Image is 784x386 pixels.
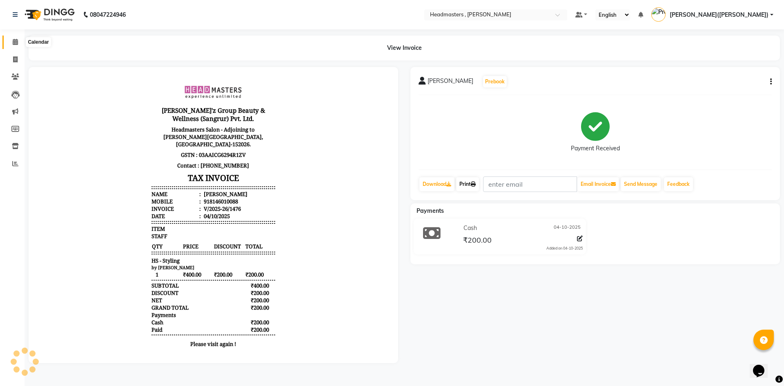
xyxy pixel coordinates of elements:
div: Payment Received [571,144,620,153]
div: Paid [115,251,126,258]
input: enter email [483,176,577,192]
p: Headmasters Salon - Adjoining to [PERSON_NAME][GEOGRAPHIC_DATA], [GEOGRAPHIC_DATA]-152026. [115,49,238,74]
span: : [163,130,164,137]
p: GSTN : 03AAICG6294R1ZV [115,74,238,85]
div: NET [115,221,125,229]
span: : [163,115,164,123]
button: Prebook [483,76,507,87]
a: Print [456,177,479,191]
span: : [163,137,164,145]
div: DISCOUNT [115,214,142,221]
div: ₹200.00 [208,243,238,251]
div: ₹200.00 [208,214,238,221]
div: V/2025-26/1476 [165,130,204,137]
div: ₹400.00 [208,207,238,214]
img: file_1751437041381.jpg [146,7,207,28]
span: TOTAL [208,167,238,175]
span: PRICE [146,167,176,175]
span: ITEM [115,150,128,157]
span: ₹200.00 [463,235,492,247]
p: Contact : [PHONE_NUMBER] [115,85,238,96]
span: STAFF [115,157,131,165]
div: ₹200.00 [208,221,238,229]
h3: TAX INVOICE [115,96,238,110]
div: 918146010088 [165,123,201,130]
b: 08047224946 [90,3,126,26]
div: Payments [115,236,139,243]
span: Payments [416,207,444,214]
span: ₹200.00 [208,195,238,203]
span: [PERSON_NAME]([PERSON_NAME]) [670,11,768,19]
div: Calendar [26,37,51,47]
div: Mobile [115,123,164,130]
div: Invoice [115,130,164,137]
div: 04/10/2025 [165,137,193,145]
button: Send Message [621,177,661,191]
span: ₹200.00 [177,195,207,203]
div: SUBTOTAL [115,207,142,214]
img: logo [21,3,77,26]
div: Date [115,137,164,145]
div: GRAND TOTAL [115,229,152,236]
div: Added on 04-10-2025 [546,245,583,251]
div: [PERSON_NAME] [165,115,211,123]
span: HS - Styling [115,182,143,189]
img: Pramod gupta(shaurya) [651,7,666,22]
span: QTY [115,167,145,175]
span: [PERSON_NAME] [428,77,473,88]
div: Name [115,115,164,123]
span: ₹400.00 [146,195,176,203]
span: DISCOUNT [177,167,207,175]
div: ₹200.00 [208,251,238,258]
iframe: chat widget [750,353,776,378]
span: 1 [115,195,145,203]
p: Please visit again ! [115,265,238,272]
h3: [PERSON_NAME]'z Group Beauty & Wellness (Sangrur) Pvt. Ltd. [115,29,238,49]
div: View Invoice [29,36,780,60]
span: : [163,123,164,130]
span: 04-10-2025 [554,224,581,232]
span: Cash [463,224,477,232]
div: ₹200.00 [208,229,238,236]
button: Email Invoice [577,177,619,191]
small: by [PERSON_NAME] [115,189,158,195]
a: Download [419,177,454,191]
a: Feedback [664,177,693,191]
span: Cash [115,243,127,251]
